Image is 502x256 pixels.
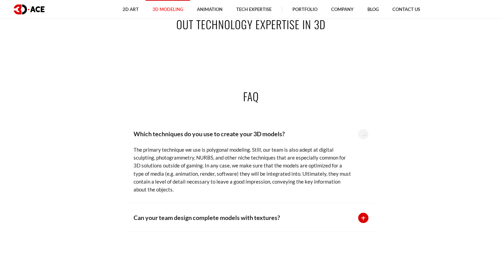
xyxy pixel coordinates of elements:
h2: Out Technology Expertise in 3D [61,16,441,32]
div: The primary technique we use is polygonal modeling. Still, our team is also adept at digital scul... [134,139,351,194]
p: Can your team design complete models with textures? [134,213,351,222]
img: logo dark [14,4,45,14]
p: Which techniques do you use to create your 3D models? [134,129,351,139]
h2: FAQ [61,89,441,104]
